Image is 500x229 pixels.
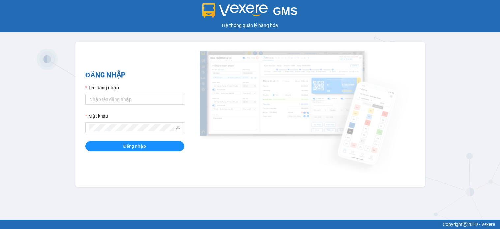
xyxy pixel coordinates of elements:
[89,124,174,131] input: Mật khẩu
[85,113,108,120] label: Mật khẩu
[5,221,495,228] div: Copyright 2019 - Vexere
[463,222,467,227] span: copyright
[85,94,184,105] input: Tên đăng nhập
[85,84,119,91] label: Tên đăng nhập
[202,10,298,15] a: GMS
[273,5,298,17] span: GMS
[202,3,268,18] img: logo 2
[85,141,184,151] button: Đăng nhập
[176,125,180,130] span: eye-invisible
[2,22,498,29] div: Hệ thống quản lý hàng hóa
[85,70,184,81] h2: ĐĂNG NHẬP
[123,143,146,150] span: Đăng nhập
